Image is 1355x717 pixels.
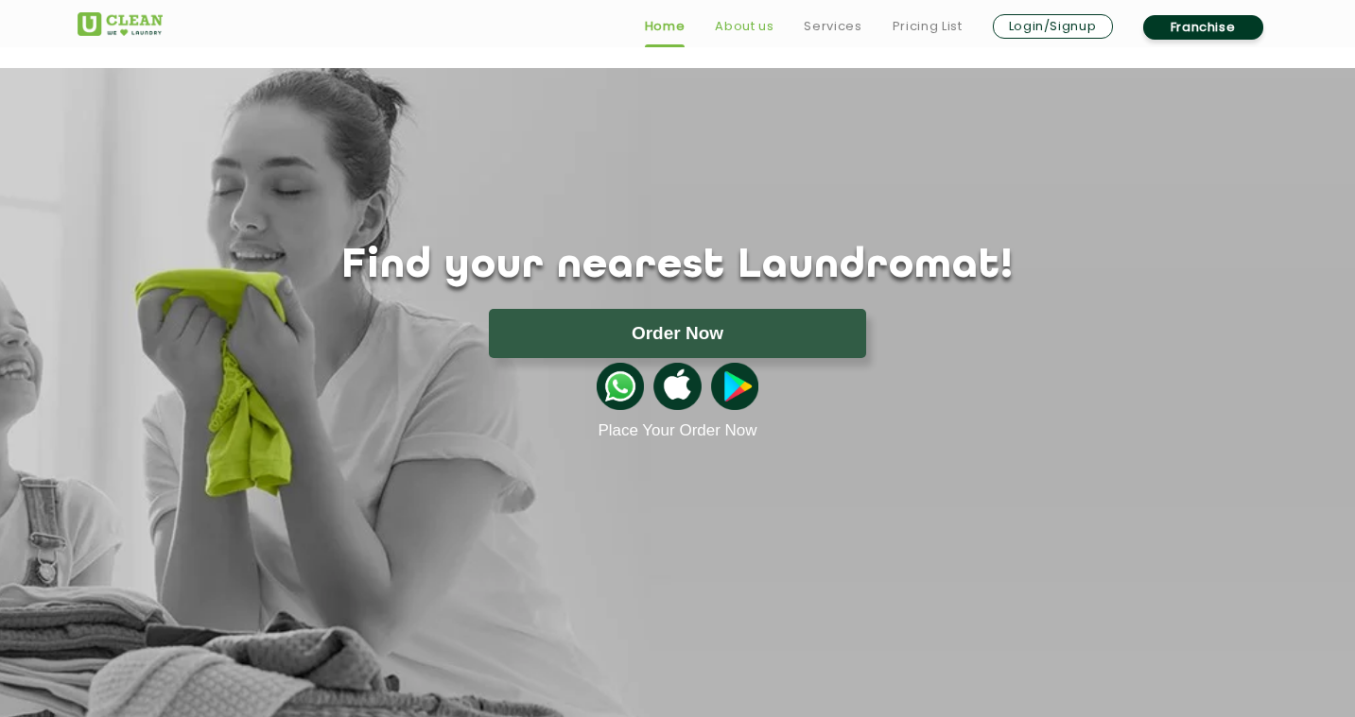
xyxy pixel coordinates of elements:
h1: Find your nearest Laundromat! [63,243,1293,290]
a: Services [804,15,861,38]
a: Place Your Order Now [598,421,756,440]
a: Login/Signup [993,14,1113,39]
a: About us [715,15,773,38]
img: playstoreicon.png [711,363,758,410]
button: Order Now [489,309,866,358]
a: Pricing List [893,15,963,38]
img: whatsappicon.png [597,363,644,410]
img: apple-icon.png [653,363,701,410]
img: UClean Laundry and Dry Cleaning [78,12,163,36]
a: Franchise [1143,15,1263,40]
a: Home [645,15,686,38]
